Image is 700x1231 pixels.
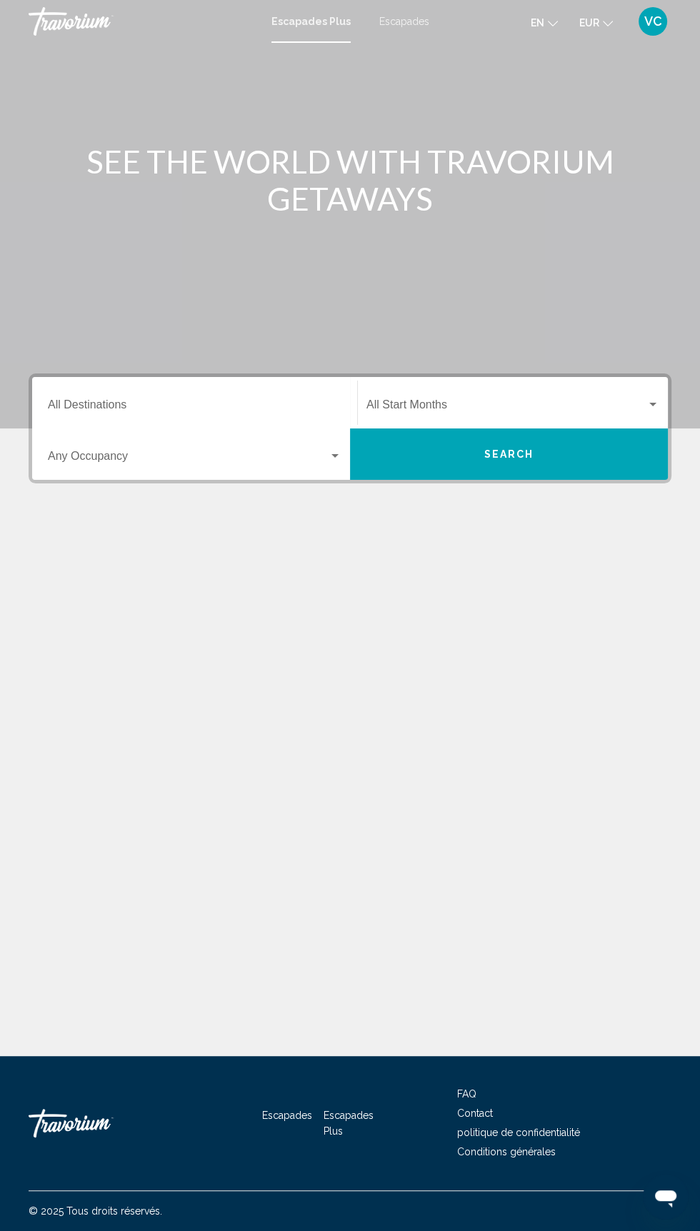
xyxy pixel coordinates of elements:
[379,16,429,27] a: Escapades
[32,377,668,480] div: Widget de recherche
[579,12,613,33] button: Changer de devise
[457,1146,556,1157] a: Conditions générales
[634,6,671,36] button: Menu utilisateur
[271,16,351,27] a: Escapades Plus
[531,17,544,29] font: en
[484,449,534,461] span: Search
[324,1110,374,1137] a: Escapades Plus
[531,12,558,33] button: Changer de langue
[457,1107,493,1119] a: Contact
[643,1174,689,1220] iframe: Bouton de lancement de la fenêtre de messagerie
[579,17,599,29] font: EUR
[350,428,668,480] button: Search
[29,1205,162,1217] font: © 2025 Tous droits réservés.
[82,143,618,217] h1: SEE THE WORLD WITH TRAVORIUM GETAWAYS
[29,1102,171,1145] a: Travorium
[644,14,662,29] font: VC
[457,1088,476,1100] a: FAQ
[457,1127,580,1138] a: politique de confidentialité
[29,7,257,36] a: Travorium
[262,1110,312,1121] a: Escapades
